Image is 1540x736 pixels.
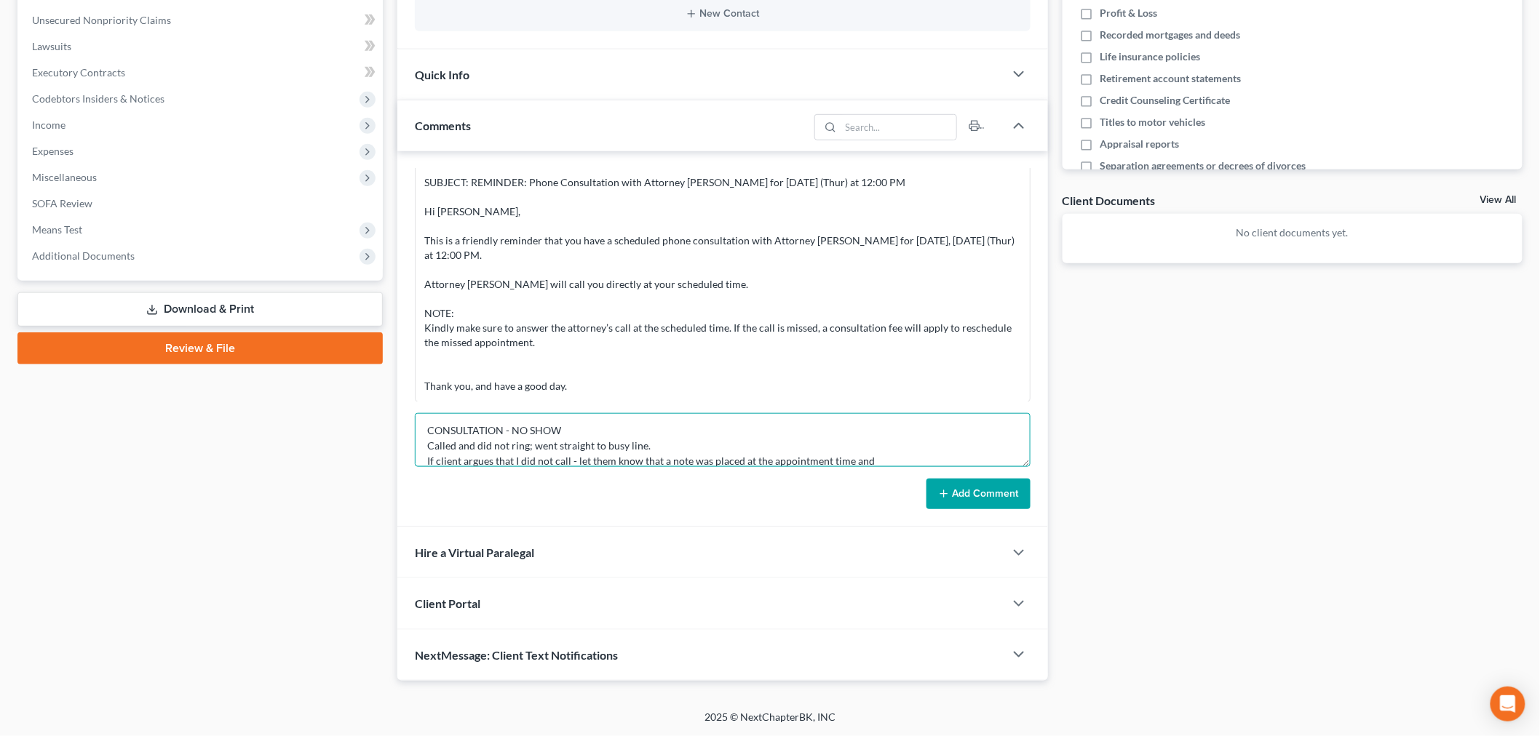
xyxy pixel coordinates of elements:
[32,92,164,105] span: Codebtors Insiders & Notices
[20,60,383,86] a: Executory Contracts
[32,40,71,52] span: Lawsuits
[32,223,82,236] span: Means Test
[20,191,383,217] a: SOFA Review
[32,66,125,79] span: Executory Contracts
[32,14,171,26] span: Unsecured Nonpriority Claims
[1491,687,1525,721] div: Open Intercom Messenger
[32,197,92,209] span: SOFA Review
[1100,71,1242,86] span: Retirement account statements
[1063,193,1156,208] div: Client Documents
[424,132,1021,393] div: [EMAIL_ADDRESS][DOMAIN_NAME] SUBJECT: REMINDER: Phone Consultation with Attorney [PERSON_NAME] fo...
[32,119,66,131] span: Income
[32,145,74,157] span: Expenses
[415,68,469,81] span: Quick Info
[32,171,97,183] span: Miscellaneous
[426,8,1019,20] button: New Contact
[415,545,534,559] span: Hire a Virtual Paralegal
[1074,225,1512,240] p: No client documents yet.
[1100,137,1180,151] span: Appraisal reports
[1100,115,1206,129] span: Titles to motor vehicles
[415,119,471,132] span: Comments
[32,249,135,262] span: Additional Documents
[1100,49,1201,64] span: Life insurance policies
[1100,6,1158,20] span: Profit & Loss
[841,115,956,140] input: Search...
[415,596,480,610] span: Client Portal
[355,710,1185,736] div: 2025 © NextChapterBK, INC
[1100,93,1231,108] span: Credit Counseling Certificate
[20,7,383,33] a: Unsecured Nonpriority Claims
[20,33,383,60] a: Lawsuits
[1100,159,1306,173] span: Separation agreements or decrees of divorces
[17,332,383,364] a: Review & File
[415,648,618,662] span: NextMessage: Client Text Notifications
[1480,195,1517,205] a: View All
[1100,28,1241,42] span: Recorded mortgages and deeds
[17,292,383,327] a: Download & Print
[926,479,1031,509] button: Add Comment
